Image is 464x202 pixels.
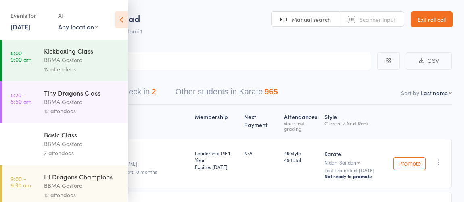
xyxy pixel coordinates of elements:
[406,52,452,70] button: CSV
[281,108,321,135] div: Atten­dances
[339,160,356,165] div: Sandan
[401,89,419,97] label: Sort by
[44,88,121,97] div: Tiny Dragons Class
[292,15,331,23] span: Manual search
[10,9,50,22] div: Events for
[44,55,121,65] div: BBMA Gosford
[44,65,121,74] div: 12 attendees
[58,9,98,22] div: At
[12,52,371,70] input: Search by name
[411,11,453,27] a: Exit roll call
[122,27,142,35] span: Tatami 1
[10,133,31,146] time: 9:00 - 9:45 am
[284,156,318,163] span: 49 total
[324,167,387,173] small: Last Promoted: [DATE]
[244,150,278,156] div: N/A
[2,40,128,81] a: 8:00 -9:00 amKickboxing ClassBBMA Gosford12 attendees
[324,160,387,165] div: Nidan
[359,15,396,23] span: Scanner input
[44,148,121,158] div: 7 attendees
[264,87,278,96] div: 965
[195,163,238,170] div: Expires [DATE]
[195,150,238,170] div: Leadership PIF 1 Year
[324,173,387,179] div: Not ready to promote
[284,121,318,131] div: since last grading
[192,108,241,135] div: Membership
[44,106,121,116] div: 12 attendees
[44,130,121,139] div: Basic Class
[324,121,387,126] div: Current / Next Rank
[44,139,121,148] div: BBMA Gosford
[241,108,281,135] div: Next Payment
[58,22,98,31] div: Any location
[44,190,121,200] div: 12 attendees
[284,150,318,156] span: 49 style
[151,87,156,96] div: 2
[421,89,448,97] div: Last name
[44,46,121,55] div: Kickboxing Class
[324,150,387,158] div: Karate
[393,157,426,170] button: Promote
[2,123,128,165] a: 9:00 -9:45 amBasic ClassBBMA Gosford7 attendees
[2,81,128,123] a: 8:20 -8:50 amTiny Dragons ClassBBMA Gosford12 attendees
[44,97,121,106] div: BBMA Gosford
[44,181,121,190] div: BBMA Gosford
[44,172,121,181] div: Lil Dragons Champions
[10,50,31,62] time: 8:00 - 9:00 am
[10,22,30,31] a: [DATE]
[321,108,390,135] div: Style
[10,92,31,104] time: 8:20 - 8:50 am
[10,175,31,188] time: 9:00 - 9:30 am
[176,83,278,104] button: Other students in Karate965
